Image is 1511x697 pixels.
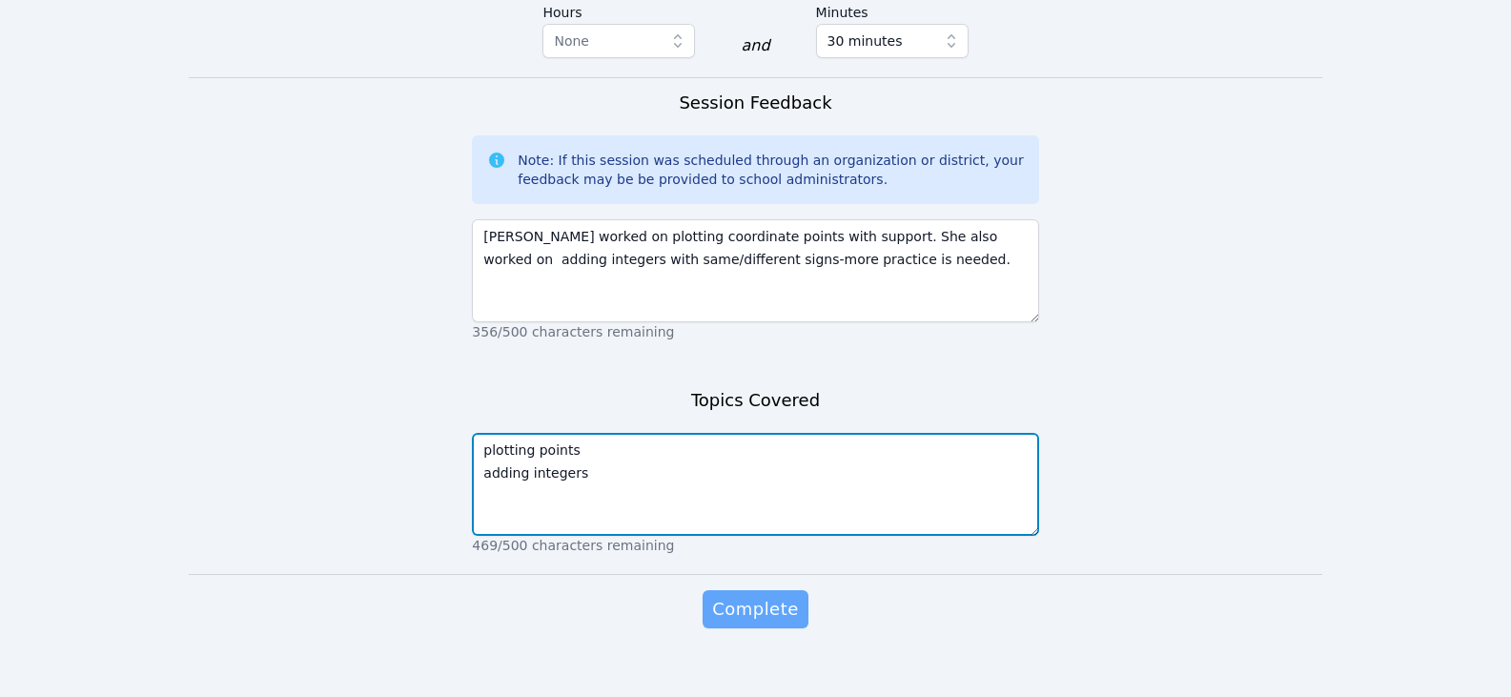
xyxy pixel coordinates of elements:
p: 356/500 characters remaining [472,322,1038,341]
span: None [554,33,589,49]
button: 30 minutes [816,24,969,58]
span: Complete [712,596,798,623]
div: Note: If this session was scheduled through an organization or district, your feedback may be be ... [518,151,1023,189]
div: and [741,34,769,57]
button: Complete [703,590,807,628]
h3: Topics Covered [691,387,820,414]
button: None [542,24,695,58]
p: 469/500 characters remaining [472,536,1038,555]
textarea: plotting points adding integers [472,433,1038,536]
h3: Session Feedback [679,90,831,116]
span: 30 minutes [827,30,903,52]
textarea: [PERSON_NAME] worked on plotting coordinate points with support. She also worked on adding intege... [472,219,1038,322]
